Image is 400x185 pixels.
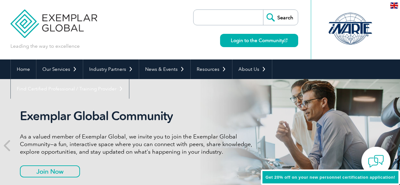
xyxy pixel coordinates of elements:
a: Join Now [20,165,80,177]
a: About Us [232,59,272,79]
a: Resources [191,59,232,79]
a: News & Events [139,59,190,79]
a: Home [11,59,36,79]
a: Our Services [36,59,83,79]
img: en [390,3,398,9]
a: Login to the Community [220,34,298,47]
input: Search [263,10,298,25]
a: Industry Partners [83,59,139,79]
p: As a valued member of Exemplar Global, we invite you to join the Exemplar Global Community—a fun,... [20,133,257,156]
img: open_square.png [284,39,287,42]
a: Find Certified Professional / Training Provider [11,79,129,99]
img: contact-chat.png [368,153,384,169]
p: Leading the way to excellence [10,43,80,50]
h2: Exemplar Global Community [20,109,257,123]
span: Get 20% off on your new personnel certification application! [266,175,395,180]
